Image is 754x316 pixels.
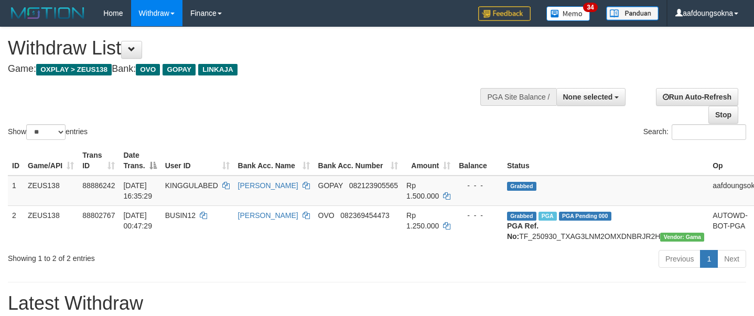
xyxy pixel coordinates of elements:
span: OVO [136,64,160,75]
td: TF_250930_TXAG3LNM2OMXDNBRJR2H [503,205,708,246]
b: PGA Ref. No: [507,222,538,241]
span: Grabbed [507,212,536,221]
label: Search: [643,124,746,140]
select: Showentries [26,124,66,140]
div: PGA Site Balance / [480,88,556,106]
h4: Game: Bank: [8,64,492,74]
label: Show entries [8,124,88,140]
span: 88802767 [82,211,115,220]
span: GOPAY [318,181,343,190]
span: Copy 082369454473 to clipboard [340,211,389,220]
button: None selected [556,88,626,106]
th: Game/API: activate to sort column ascending [24,146,78,176]
td: ZEUS138 [24,205,78,246]
a: 1 [700,250,718,268]
th: Bank Acc. Name: activate to sort column ascending [234,146,314,176]
span: PGA Pending [559,212,611,221]
span: Marked by aafsreyleap [538,212,557,221]
a: Previous [659,250,701,268]
span: None selected [563,93,613,101]
th: Balance [455,146,503,176]
div: Showing 1 to 2 of 2 entries [8,249,306,264]
td: 1 [8,176,24,206]
h1: Withdraw List [8,38,492,59]
a: Stop [708,106,738,124]
span: OXPLAY > ZEUS138 [36,64,112,75]
a: Run Auto-Refresh [656,88,738,106]
th: Amount: activate to sort column ascending [402,146,455,176]
span: Vendor URL: https://trx31.1velocity.biz [660,233,704,242]
a: Next [717,250,746,268]
a: [PERSON_NAME] [238,211,298,220]
span: Rp 1.500.000 [406,181,439,200]
a: [PERSON_NAME] [238,181,298,190]
h1: Latest Withdraw [8,293,746,314]
span: Rp 1.250.000 [406,211,439,230]
span: OVO [318,211,335,220]
th: Date Trans.: activate to sort column descending [119,146,160,176]
input: Search: [672,124,746,140]
th: Bank Acc. Number: activate to sort column ascending [314,146,403,176]
span: 34 [583,3,597,12]
div: - - - [459,210,499,221]
span: LINKAJA [198,64,238,75]
td: 2 [8,205,24,246]
img: MOTION_logo.png [8,5,88,21]
th: Status [503,146,708,176]
td: ZEUS138 [24,176,78,206]
img: Button%20Memo.svg [546,6,590,21]
th: Trans ID: activate to sort column ascending [78,146,119,176]
span: Grabbed [507,182,536,191]
span: [DATE] 00:47:29 [123,211,152,230]
span: KINGGULABED [165,181,218,190]
span: Copy 082123905565 to clipboard [349,181,398,190]
img: Feedback.jpg [478,6,531,21]
img: panduan.png [606,6,659,20]
th: ID [8,146,24,176]
div: - - - [459,180,499,191]
th: User ID: activate to sort column ascending [161,146,234,176]
span: 88886242 [82,181,115,190]
span: GOPAY [163,64,196,75]
span: [DATE] 16:35:29 [123,181,152,200]
span: BUSIN12 [165,211,196,220]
